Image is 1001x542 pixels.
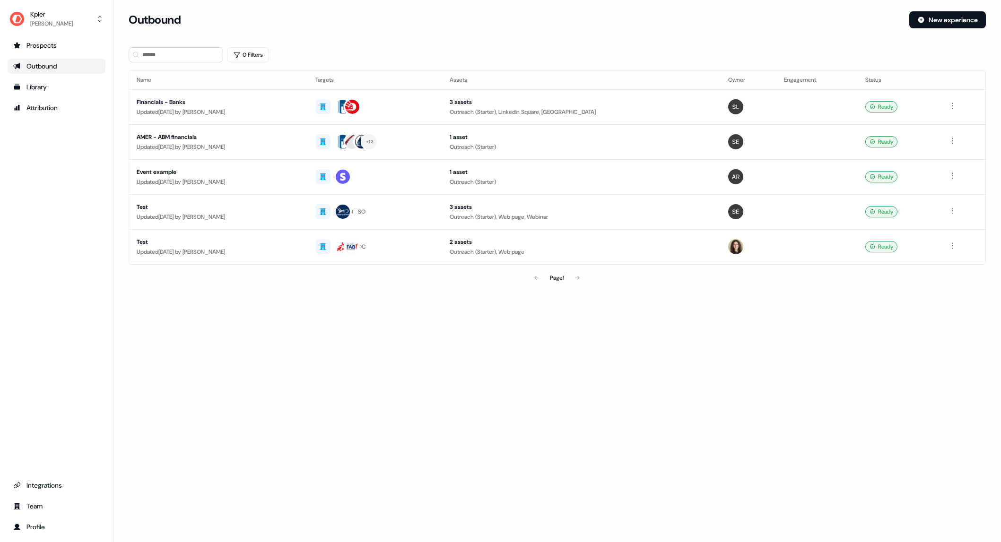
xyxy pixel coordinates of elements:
[8,499,105,514] a: Go to team
[450,167,713,177] div: 1 asset
[450,177,713,187] div: Outreach (Starter)
[8,38,105,53] a: Go to prospects
[865,136,897,147] div: Ready
[450,132,713,142] div: 1 asset
[13,501,100,511] div: Team
[728,239,743,254] img: Alexandra
[450,247,713,257] div: Outreach (Starter), Web page
[13,522,100,532] div: Profile
[450,212,713,222] div: Outreach (Starter), Web page, Webinar
[137,212,300,222] div: Updated [DATE] by [PERSON_NAME]
[450,237,713,247] div: 2 assets
[721,70,776,89] th: Owner
[450,202,713,212] div: 3 assets
[8,100,105,115] a: Go to attribution
[8,478,105,493] a: Go to integrations
[137,142,300,152] div: Updated [DATE] by [PERSON_NAME]
[227,47,269,62] button: 0 Filters
[13,103,100,112] div: Attribution
[8,59,105,74] a: Go to outbound experience
[909,11,986,28] button: New experience
[776,70,858,89] th: Engagement
[8,519,105,534] a: Go to profile
[13,61,100,71] div: Outbound
[357,242,366,251] div: OC
[137,167,300,177] div: Event example
[137,237,300,247] div: Test
[137,132,300,142] div: AMER - ABM financials
[550,273,564,283] div: Page 1
[865,241,897,252] div: Ready
[728,204,743,219] img: Sabastian
[728,134,743,149] img: Sabastian
[137,177,300,187] div: Updated [DATE] by [PERSON_NAME]
[30,19,73,28] div: [PERSON_NAME]
[450,142,713,152] div: Outreach (Starter)
[129,70,308,89] th: Name
[865,206,897,217] div: Ready
[8,8,105,30] button: Kpler[PERSON_NAME]
[865,171,897,182] div: Ready
[137,247,300,257] div: Updated [DATE] by [PERSON_NAME]
[8,79,105,95] a: Go to templates
[30,9,73,19] div: Kpler
[308,70,442,89] th: Targets
[358,207,366,216] div: SO
[450,107,713,117] div: Outreach (Starter), LinkedIn Square, [GEOGRAPHIC_DATA]
[450,97,713,107] div: 3 assets
[137,202,300,212] div: Test
[728,99,743,114] img: Shi Jia
[137,107,300,117] div: Updated [DATE] by [PERSON_NAME]
[858,70,940,89] th: Status
[137,97,300,107] div: Financials - Banks
[13,41,100,50] div: Prospects
[865,101,897,112] div: Ready
[13,481,100,490] div: Integrations
[129,13,181,27] h3: Outbound
[366,138,373,146] div: + 12
[442,70,721,89] th: Assets
[728,169,743,184] img: Aleksandra
[13,82,100,92] div: Library
[348,207,356,216] div: SC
